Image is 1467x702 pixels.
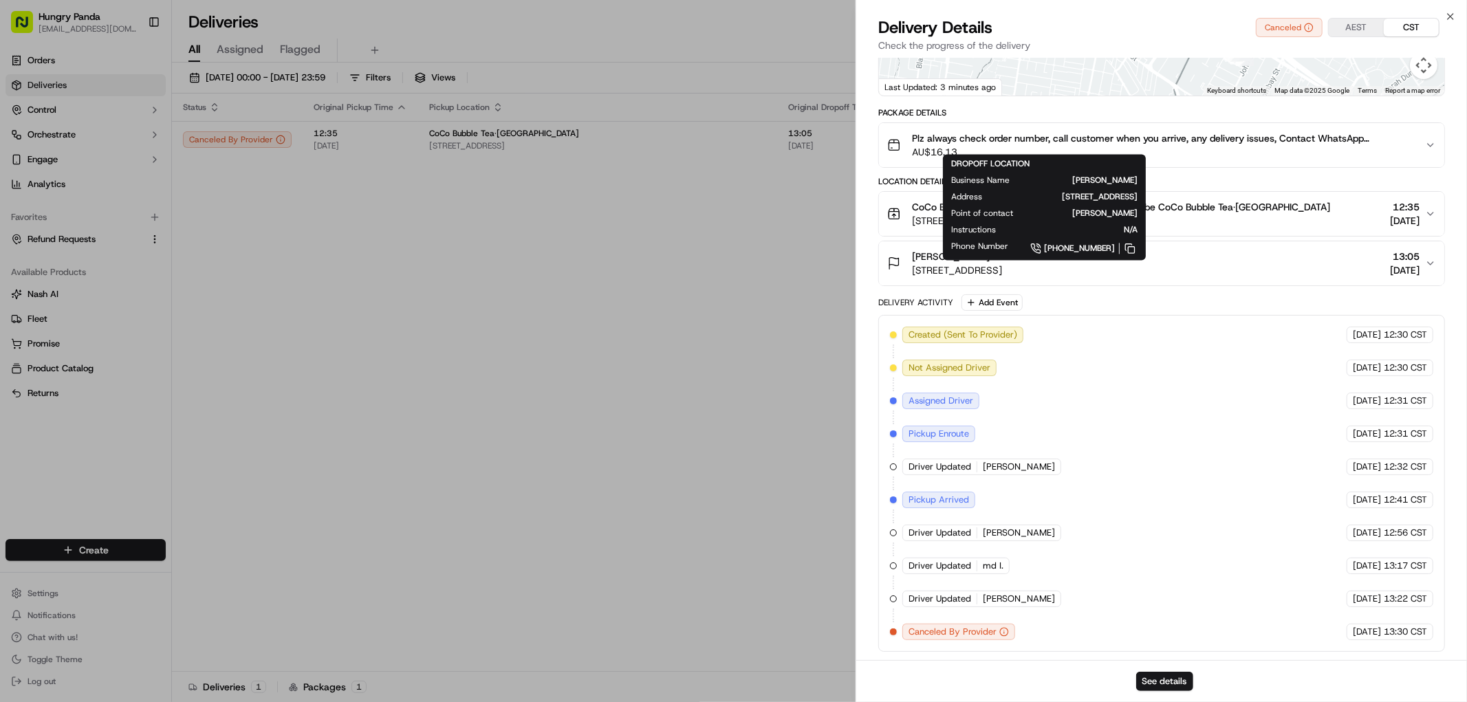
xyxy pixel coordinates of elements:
[14,309,25,320] div: 📗
[951,208,1013,219] span: Point of contact
[1390,263,1420,277] span: [DATE]
[1384,362,1427,374] span: 12:30 CST
[951,224,996,235] span: Instructions
[43,250,111,261] span: [PERSON_NAME]
[29,131,54,156] img: 1727276513143-84d647e1-66c0-4f92-a045-3c9f9f5dfd92
[1044,243,1115,254] span: [PHONE_NUMBER]
[1274,87,1349,94] span: Map data ©2025 Google
[1353,593,1381,605] span: [DATE]
[909,362,990,374] span: Not Assigned Driver
[1390,250,1420,263] span: 13:05
[28,307,105,321] span: Knowledge Base
[1384,329,1427,341] span: 12:30 CST
[983,560,1003,572] span: md I.
[1384,19,1439,36] button: CST
[879,78,1002,96] div: Last Updated: 3 minutes ago
[909,494,969,506] span: Pickup Arrived
[961,294,1023,311] button: Add Event
[878,297,953,308] div: Delivery Activity
[28,251,39,262] img: 1736555255976-a54dd68f-1ca7-489b-9aae-adbdc363a1c4
[1018,224,1138,235] span: N/A
[912,131,1414,145] span: Plz always check order number, call customer when you arrive, any delivery issues, Contact WhatsA...
[45,213,50,224] span: •
[1004,191,1138,202] span: [STREET_ADDRESS]
[1384,626,1427,638] span: 13:30 CST
[951,241,1008,252] span: Phone Number
[1385,87,1440,94] a: Report a map error
[983,527,1055,539] span: [PERSON_NAME]
[130,307,221,321] span: API Documentation
[1384,428,1427,440] span: 12:31 CST
[14,179,92,190] div: Past conversations
[234,135,250,152] button: Start new chat
[14,131,39,156] img: 1736555255976-a54dd68f-1ca7-489b-9aae-adbdc363a1c4
[1353,527,1381,539] span: [DATE]
[114,250,119,261] span: •
[1353,395,1381,407] span: [DATE]
[1030,241,1138,256] a: [PHONE_NUMBER]
[909,593,971,605] span: Driver Updated
[62,145,189,156] div: We're available if you need us!
[912,200,1330,214] span: CoCo Bubble Tea·Lidcombe CoCo Bubble Tea·Lidcombe CoCo Bubble Tea·[GEOGRAPHIC_DATA]
[1390,214,1420,228] span: [DATE]
[878,176,1445,187] div: Location Details
[97,340,166,351] a: Powered byPylon
[1256,18,1323,37] button: Canceled
[909,527,971,539] span: Driver Updated
[1207,86,1266,96] button: Keyboard shortcuts
[1353,626,1381,638] span: [DATE]
[1353,329,1381,341] span: [DATE]
[213,176,250,193] button: See all
[882,78,928,96] img: Google
[1410,52,1437,79] button: Map camera controls
[8,302,111,327] a: 📗Knowledge Base
[983,593,1055,605] span: [PERSON_NAME]
[951,191,982,202] span: Address
[879,123,1444,167] button: Plz always check order number, call customer when you arrive, any delivery issues, Contact WhatsA...
[912,250,990,263] span: [PERSON_NAME]
[1384,494,1427,506] span: 12:41 CST
[1035,208,1138,219] span: [PERSON_NAME]
[111,302,226,327] a: 💻API Documentation
[878,107,1445,118] div: Package Details
[1353,560,1381,572] span: [DATE]
[879,192,1444,236] button: CoCo Bubble Tea·Lidcombe CoCo Bubble Tea·Lidcombe CoCo Bubble Tea·[GEOGRAPHIC_DATA][STREET_ADDRES...
[909,329,1017,341] span: Created (Sent To Provider)
[909,428,969,440] span: Pickup Enroute
[1136,672,1193,691] button: See details
[951,175,1010,186] span: Business Name
[909,560,971,572] span: Driver Updated
[882,78,928,96] a: Open this area in Google Maps (opens a new window)
[14,14,41,41] img: Nash
[1390,200,1420,214] span: 12:35
[1384,527,1427,539] span: 12:56 CST
[1353,362,1381,374] span: [DATE]
[1384,593,1427,605] span: 13:22 CST
[14,237,36,259] img: Asif Zaman Khan
[951,158,1030,169] span: DROPOFF LOCATION
[909,395,973,407] span: Assigned Driver
[983,461,1055,473] span: [PERSON_NAME]
[1384,395,1427,407] span: 12:31 CST
[122,250,154,261] span: 8月27日
[1353,461,1381,473] span: [DATE]
[1358,87,1377,94] a: Terms (opens in new tab)
[878,17,992,39] span: Delivery Details
[14,55,250,77] p: Welcome 👋
[878,39,1445,52] p: Check the progress of the delivery
[116,309,127,320] div: 💻
[1329,19,1384,36] button: AEST
[909,626,997,638] span: Canceled By Provider
[1384,560,1427,572] span: 13:17 CST
[912,263,1002,277] span: [STREET_ADDRESS]
[36,89,248,103] input: Got a question? Start typing here...
[1384,461,1427,473] span: 12:32 CST
[53,213,85,224] span: 9月17日
[1353,494,1381,506] span: [DATE]
[912,145,1414,159] span: AU$16.13
[62,131,226,145] div: Start new chat
[909,461,971,473] span: Driver Updated
[1032,175,1138,186] span: [PERSON_NAME]
[137,341,166,351] span: Pylon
